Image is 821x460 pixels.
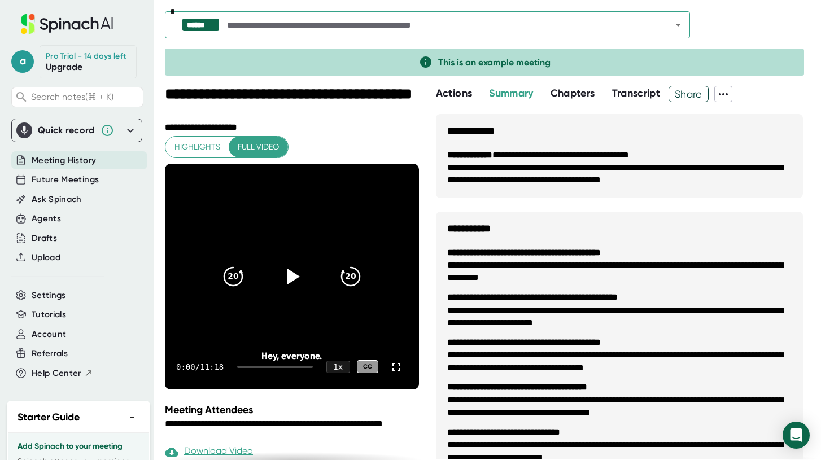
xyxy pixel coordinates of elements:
div: Hey, everyone. [190,351,394,361]
button: Future Meetings [32,173,99,186]
span: Summary [489,87,533,99]
button: Open [670,17,686,33]
div: Quick record [38,125,95,136]
button: Highlights [165,137,229,157]
a: Upgrade [46,62,82,72]
div: Pro Trial - 14 days left [46,51,126,62]
button: Transcript [612,86,661,101]
span: Search notes (⌘ + K) [31,91,113,102]
div: Quick record [16,119,137,142]
span: Chapters [551,87,595,99]
div: Meeting Attendees [165,404,422,416]
button: Share [669,86,709,102]
button: Ask Spinach [32,193,82,206]
button: Actions [436,86,472,101]
span: Full video [238,140,279,154]
button: Referrals [32,347,68,360]
button: Meeting History [32,154,96,167]
button: Upload [32,251,60,264]
button: − [125,409,139,426]
span: This is an example meeting [438,57,551,68]
button: Settings [32,289,66,302]
button: Chapters [551,86,595,101]
button: Summary [489,86,533,101]
div: Paid feature [165,445,253,459]
button: Help Center [32,367,93,380]
span: Actions [436,87,472,99]
button: Agents [32,212,61,225]
div: 1 x [326,361,350,373]
div: Open Intercom Messenger [783,422,810,449]
button: Drafts [32,232,57,245]
div: CC [357,360,378,373]
div: 0:00 / 11:18 [176,362,224,371]
h2: Starter Guide [18,410,80,425]
button: Full video [229,137,288,157]
span: Highlights [174,140,220,154]
span: Transcript [612,87,661,99]
span: Share [669,84,708,104]
h3: Add Spinach to your meeting [18,442,139,451]
span: Help Center [32,367,81,380]
button: Tutorials [32,308,66,321]
span: a [11,50,34,73]
button: Account [32,328,66,341]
